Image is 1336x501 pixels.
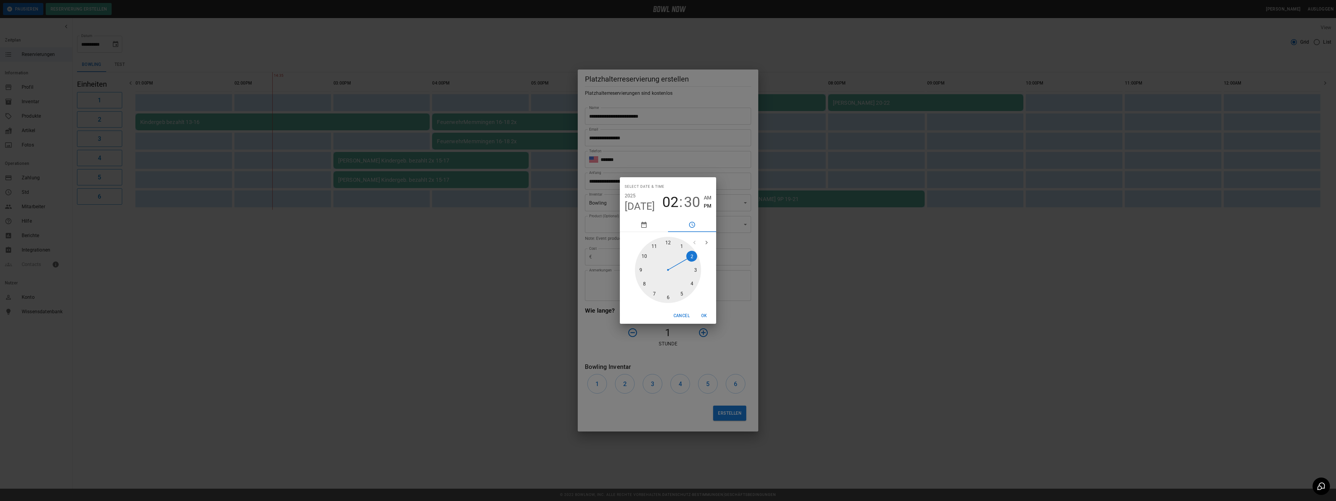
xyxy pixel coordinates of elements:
span: : [679,194,683,211]
button: PM [704,202,711,210]
button: 02 [662,194,679,211]
button: Cancel [671,310,692,321]
button: pick date [620,218,668,232]
button: pick time [668,218,716,232]
button: [DATE] [625,200,655,213]
button: AM [704,194,711,202]
button: 2025 [625,192,636,200]
button: OK [694,310,714,321]
button: 30 [684,194,700,211]
span: Select date & time [625,182,664,192]
button: open next view [700,237,713,249]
